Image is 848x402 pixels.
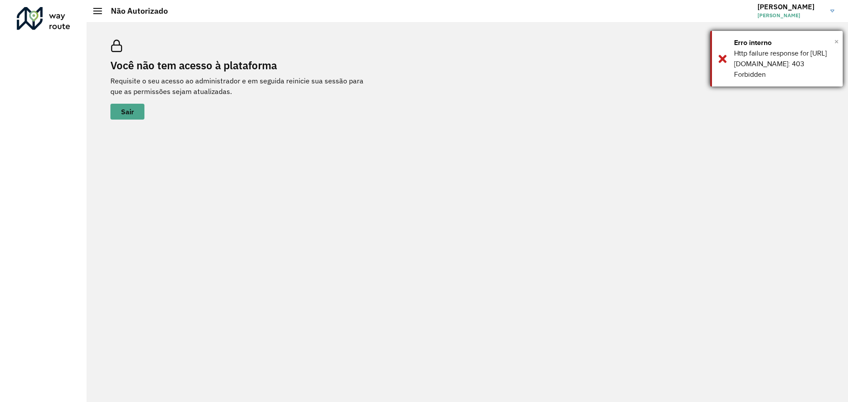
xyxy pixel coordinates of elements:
h2: Não Autorizado [102,6,168,16]
span: Sair [121,108,134,115]
p: Requisite o seu acesso ao administrador e em seguida reinicie sua sessão para que as permissões s... [110,75,375,97]
button: Close [834,35,839,48]
button: button [110,104,144,120]
span: [PERSON_NAME] [757,11,824,19]
h2: Você não tem acesso à plataforma [110,59,375,72]
h3: [PERSON_NAME] [757,3,824,11]
div: Erro interno [734,38,836,48]
div: Http failure response for [URL][DOMAIN_NAME]: 403 Forbidden [734,48,836,80]
span: × [834,35,839,48]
